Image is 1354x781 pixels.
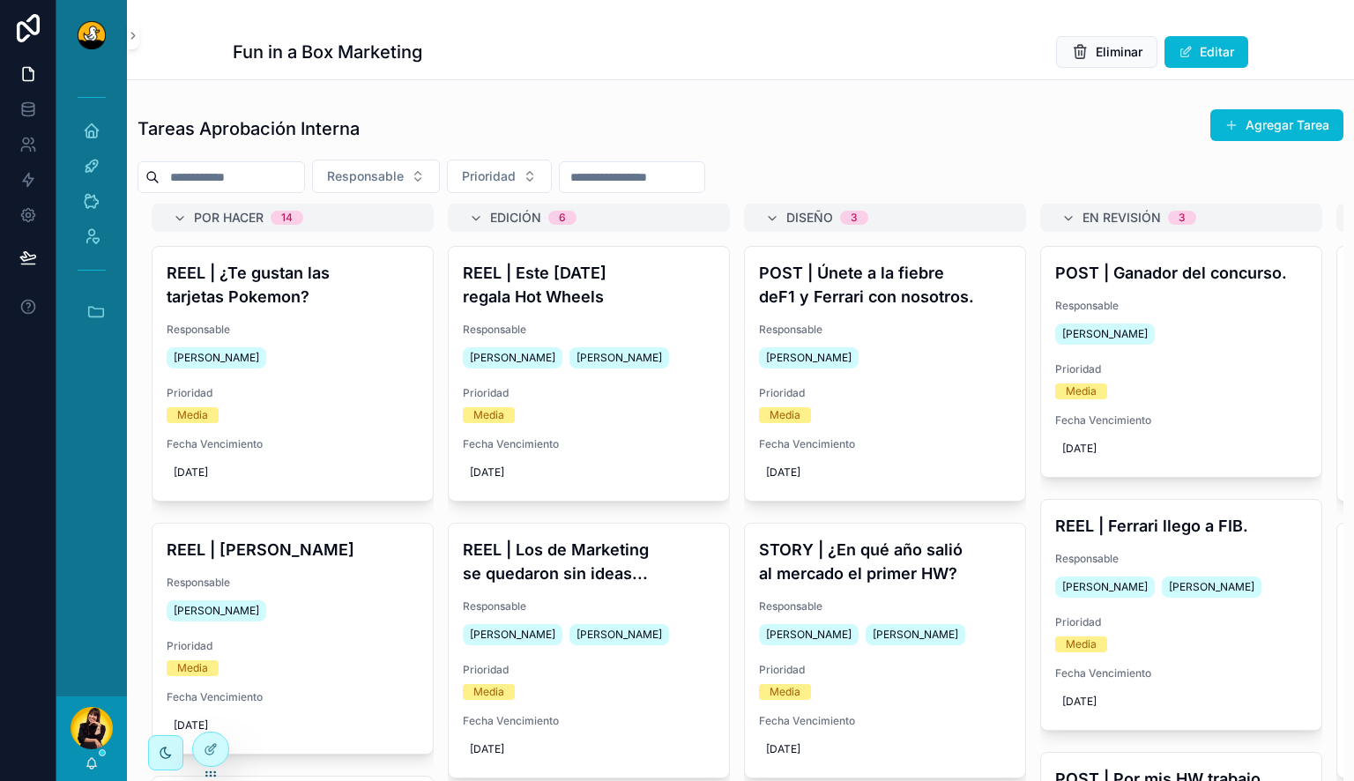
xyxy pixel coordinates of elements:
[1096,43,1142,61] span: Eliminar
[174,351,259,365] span: [PERSON_NAME]
[152,246,434,502] a: REEL | ¿Te gustan las tarjetas Pokemon?Responsable[PERSON_NAME]PrioridadMediaFecha Vencimiento[DATE]
[786,209,833,227] span: Diseño
[233,40,422,64] h1: Fun in a Box Marketing
[759,323,1011,337] span: Responsable
[470,465,708,480] span: [DATE]
[174,718,412,733] span: [DATE]
[312,160,440,193] button: Select Button
[462,167,516,185] span: Prioridad
[766,742,1004,756] span: [DATE]
[448,246,730,502] a: REEL | Este [DATE] regala Hot WheelsResponsable[PERSON_NAME][PERSON_NAME]PrioridadMediaFecha Venc...
[1055,552,1307,566] span: Responsable
[1040,246,1322,478] a: POST | Ganador del concurso.Responsable[PERSON_NAME]PrioridadMediaFecha Vencimiento[DATE]
[759,538,1011,585] h4: STORY | ¿En qué año salió al mercado el primer HW?
[759,599,1011,614] span: Responsable
[174,465,412,480] span: [DATE]
[1179,211,1186,225] div: 3
[448,523,730,778] a: REEL | Los de Marketing se quedaron sin ideas...Responsable[PERSON_NAME][PERSON_NAME]PrioridadMed...
[174,604,259,618] span: [PERSON_NAME]
[759,386,1011,400] span: Prioridad
[327,167,404,185] span: Responsable
[167,690,419,704] span: Fecha Vencimiento
[177,660,208,676] div: Media
[167,386,419,400] span: Prioridad
[78,21,106,49] img: App logo
[1055,666,1307,681] span: Fecha Vencimiento
[766,628,852,642] span: [PERSON_NAME]
[1055,261,1307,285] h4: POST | Ganador del concurso.
[463,599,715,614] span: Responsable
[167,639,419,653] span: Prioridad
[463,538,715,585] h4: REEL | Los de Marketing se quedaron sin ideas...
[56,71,127,361] div: scrollable content
[1062,695,1300,709] span: [DATE]
[167,576,419,590] span: Responsable
[759,261,1011,309] h4: POST | Únete a la fiebre deF1 y Ferrari con nosotros.
[766,465,1004,480] span: [DATE]
[167,538,419,562] h4: REEL | [PERSON_NAME]
[490,209,541,227] span: Edición
[759,437,1011,451] span: Fecha Vencimiento
[873,628,958,642] span: [PERSON_NAME]
[463,386,715,400] span: Prioridad
[759,714,1011,728] span: Fecha Vencimiento
[559,211,566,225] div: 6
[463,714,715,728] span: Fecha Vencimiento
[1055,413,1307,428] span: Fecha Vencimiento
[167,437,419,451] span: Fecha Vencimiento
[744,246,1026,502] a: POST | Únete a la fiebre deF1 y Ferrari con nosotros.Responsable[PERSON_NAME]PrioridadMediaFecha ...
[447,160,552,193] button: Select Button
[1040,499,1322,731] a: REEL | Ferrari llego a FIB.Responsable[PERSON_NAME][PERSON_NAME]PrioridadMediaFecha Vencimiento[D...
[577,351,662,365] span: [PERSON_NAME]
[473,407,504,423] div: Media
[770,407,800,423] div: Media
[470,628,555,642] span: [PERSON_NAME]
[770,684,800,700] div: Media
[281,211,293,225] div: 14
[766,351,852,365] span: [PERSON_NAME]
[152,523,434,755] a: REEL | [PERSON_NAME]Responsable[PERSON_NAME]PrioridadMediaFecha Vencimiento[DATE]
[463,663,715,677] span: Prioridad
[1082,209,1161,227] span: En Revisión
[138,116,360,141] h1: Tareas Aprobación Interna
[851,211,858,225] div: 3
[177,407,208,423] div: Media
[1062,442,1300,456] span: [DATE]
[463,437,715,451] span: Fecha Vencimiento
[577,628,662,642] span: [PERSON_NAME]
[1169,580,1254,594] span: [PERSON_NAME]
[1055,514,1307,538] h4: REEL | Ferrari llego a FIB.
[167,261,419,309] h4: REEL | ¿Te gustan las tarjetas Pokemon?
[744,523,1026,778] a: STORY | ¿En qué año salió al mercado el primer HW?Responsable[PERSON_NAME][PERSON_NAME]PrioridadM...
[1062,327,1148,341] span: [PERSON_NAME]
[1055,299,1307,313] span: Responsable
[463,261,715,309] h4: REEL | Este [DATE] regala Hot Wheels
[759,663,1011,677] span: Prioridad
[463,323,715,337] span: Responsable
[1056,36,1157,68] button: Eliminar
[1062,580,1148,594] span: [PERSON_NAME]
[1055,362,1307,376] span: Prioridad
[1210,109,1343,141] button: Agregar Tarea
[1066,636,1097,652] div: Media
[473,684,504,700] div: Media
[1164,36,1248,68] button: Editar
[1055,615,1307,629] span: Prioridad
[470,351,555,365] span: [PERSON_NAME]
[194,209,264,227] span: Por Hacer
[470,742,708,756] span: [DATE]
[167,323,419,337] span: Responsable
[1066,383,1097,399] div: Media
